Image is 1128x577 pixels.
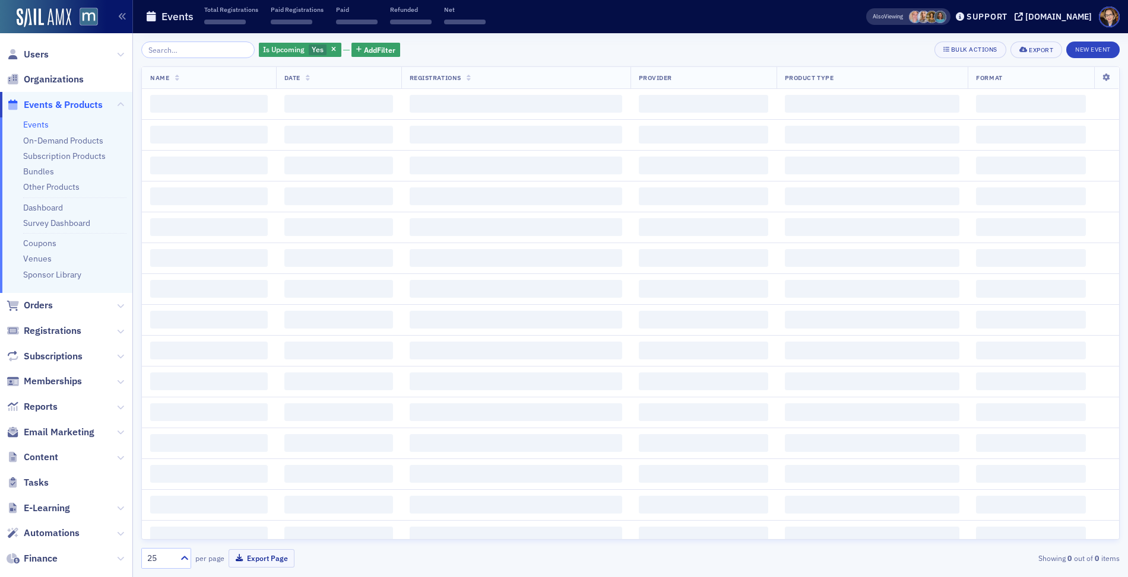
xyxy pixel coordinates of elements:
span: ‌ [976,465,1086,483]
span: ‌ [150,342,268,359]
span: ‌ [639,311,768,329]
span: Email Marketing [24,426,94,439]
a: Orders [7,299,53,312]
a: Survey Dashboard [23,218,90,228]
a: Subscription Products [23,151,106,161]
span: Registrations [24,324,81,337]
span: ‌ [284,527,393,544]
span: ‌ [284,403,393,421]
span: ‌ [150,280,268,298]
span: ‌ [150,465,268,483]
div: 25 [147,552,173,565]
span: ‌ [639,280,768,298]
span: ‌ [410,249,622,267]
span: ‌ [785,465,960,483]
a: Organizations [7,73,84,86]
span: ‌ [976,187,1086,205]
span: ‌ [390,20,432,24]
span: ‌ [444,20,486,24]
div: [DOMAIN_NAME] [1025,11,1092,22]
span: ‌ [976,311,1086,329]
span: ‌ [284,157,393,174]
button: Export Page [229,549,294,568]
a: Other Products [23,181,80,192]
p: Net [444,5,486,14]
a: View Homepage [71,8,98,28]
span: ‌ [976,218,1086,236]
span: ‌ [785,372,960,390]
span: ‌ [639,527,768,544]
a: Venues [23,253,52,264]
span: ‌ [271,20,312,24]
a: Events & Products [7,98,103,111]
a: Dashboard [23,202,63,213]
span: ‌ [284,218,393,236]
span: ‌ [410,527,622,544]
span: Name [150,74,169,82]
span: ‌ [336,20,378,24]
span: ‌ [410,372,622,390]
span: Content [24,451,58,464]
a: Automations [7,527,80,540]
span: ‌ [639,434,768,452]
span: ‌ [284,126,393,144]
span: Yes [312,44,324,54]
span: Subscriptions [24,350,83,363]
strong: 0 [1093,553,1101,563]
a: Coupons [23,238,56,248]
a: Tasks [7,476,49,489]
img: SailAMX [80,8,98,26]
span: ‌ [785,126,960,144]
span: ‌ [284,465,393,483]
span: Users [24,48,49,61]
a: E-Learning [7,502,70,515]
span: ‌ [150,249,268,267]
span: ‌ [976,95,1086,113]
span: ‌ [976,126,1086,144]
button: [DOMAIN_NAME] [1015,12,1096,21]
span: ‌ [284,249,393,267]
span: ‌ [976,280,1086,298]
img: SailAMX [17,8,71,27]
span: Product Type [785,74,834,82]
span: Registrations [410,74,461,82]
span: ‌ [639,465,768,483]
a: Users [7,48,49,61]
span: ‌ [284,311,393,329]
button: Bulk Actions [934,42,1006,58]
span: ‌ [150,311,268,329]
p: Refunded [390,5,432,14]
span: ‌ [785,280,960,298]
span: ‌ [639,187,768,205]
span: ‌ [150,372,268,390]
span: ‌ [410,157,622,174]
span: Date [284,74,300,82]
span: ‌ [976,342,1086,359]
button: Export [1010,42,1062,58]
span: ‌ [639,372,768,390]
p: Total Registrations [204,5,258,14]
span: Format [976,74,1002,82]
span: ‌ [785,249,960,267]
span: Finance [24,552,58,565]
button: AddFilter [351,43,400,58]
span: ‌ [976,527,1086,544]
span: Orders [24,299,53,312]
span: ‌ [150,95,268,113]
span: ‌ [284,496,393,514]
input: Search… [141,42,255,58]
a: Registrations [7,324,81,337]
span: Reports [24,400,58,413]
span: ‌ [150,527,268,544]
div: Bulk Actions [951,46,997,53]
span: ‌ [410,218,622,236]
span: Dee Sullivan [909,11,921,23]
span: Memberships [24,375,82,388]
span: ‌ [639,126,768,144]
h1: Events [161,9,194,24]
span: ‌ [410,496,622,514]
span: ‌ [785,157,960,174]
div: Support [967,11,1007,22]
span: Events & Products [24,98,103,111]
